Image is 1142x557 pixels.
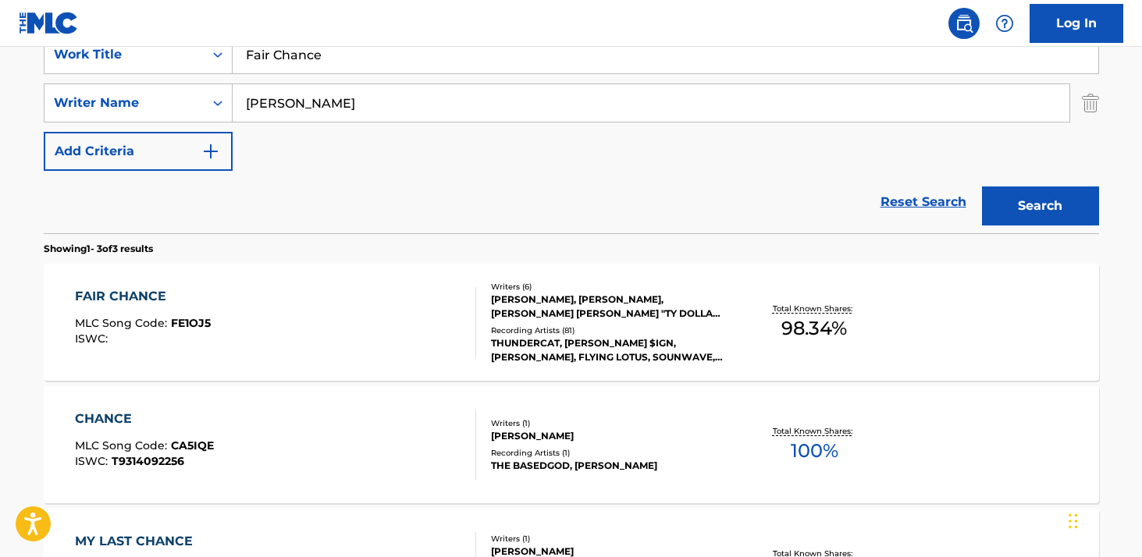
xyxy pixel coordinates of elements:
div: Writers ( 6 ) [491,281,727,293]
form: Search Form [44,35,1099,233]
span: 100 % [791,437,838,465]
span: ISWC : [75,454,112,468]
div: Recording Artists ( 81 ) [491,325,727,336]
img: search [955,14,973,33]
div: Writers ( 1 ) [491,417,727,429]
div: FAIR CHANCE [75,287,211,306]
a: Log In [1030,4,1123,43]
span: CA5IQE [171,438,214,452]
div: Work Title [54,45,194,64]
button: Search [982,186,1099,225]
span: FE1OJ5 [171,316,211,330]
img: help [995,14,1014,33]
div: Writers ( 1 ) [491,533,727,545]
span: ISWC : [75,332,112,346]
div: Writer Name [54,94,194,112]
div: [PERSON_NAME] [491,429,727,443]
iframe: Chat Widget [1064,482,1142,557]
span: 98.34 % [781,314,847,342]
button: Add Criteria [44,132,233,171]
div: Drag [1069,498,1078,545]
img: MLC Logo [19,12,79,34]
div: THE BASEDGOD, [PERSON_NAME] [491,459,727,473]
span: MLC Song Code : [75,316,171,330]
img: 9d2ae6d4665cec9f34b9.svg [201,142,220,161]
a: CHANCEMLC Song Code:CA5IQEISWC:T9314092256Writers (1)[PERSON_NAME]Recording Artists (1)THE BASEDG... [44,386,1099,503]
div: Help [989,8,1020,39]
span: T9314092256 [112,454,184,468]
div: CHANCE [75,410,214,428]
div: MY LAST CHANCE [75,532,218,551]
p: Total Known Shares: [773,303,856,314]
a: FAIR CHANCEMLC Song Code:FE1OJ5ISWC:Writers (6)[PERSON_NAME], [PERSON_NAME], [PERSON_NAME] [PERSO... [44,264,1099,381]
span: MLC Song Code : [75,438,171,452]
a: Reset Search [873,185,974,219]
div: THUNDERCAT, [PERSON_NAME] $IGN, [PERSON_NAME], FLYING LOTUS, SOUNWAVE, THUNDERCAT, THUNDERCAT, [P... [491,336,727,364]
a: Public Search [948,8,980,39]
div: Recording Artists ( 1 ) [491,447,727,459]
p: Total Known Shares: [773,425,856,437]
div: [PERSON_NAME], [PERSON_NAME], [PERSON_NAME] [PERSON_NAME] "TY DOLLA SIGN" [PERSON_NAME] [PERSON_N... [491,293,727,321]
p: Showing 1 - 3 of 3 results [44,242,153,256]
img: Delete Criterion [1082,83,1099,122]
